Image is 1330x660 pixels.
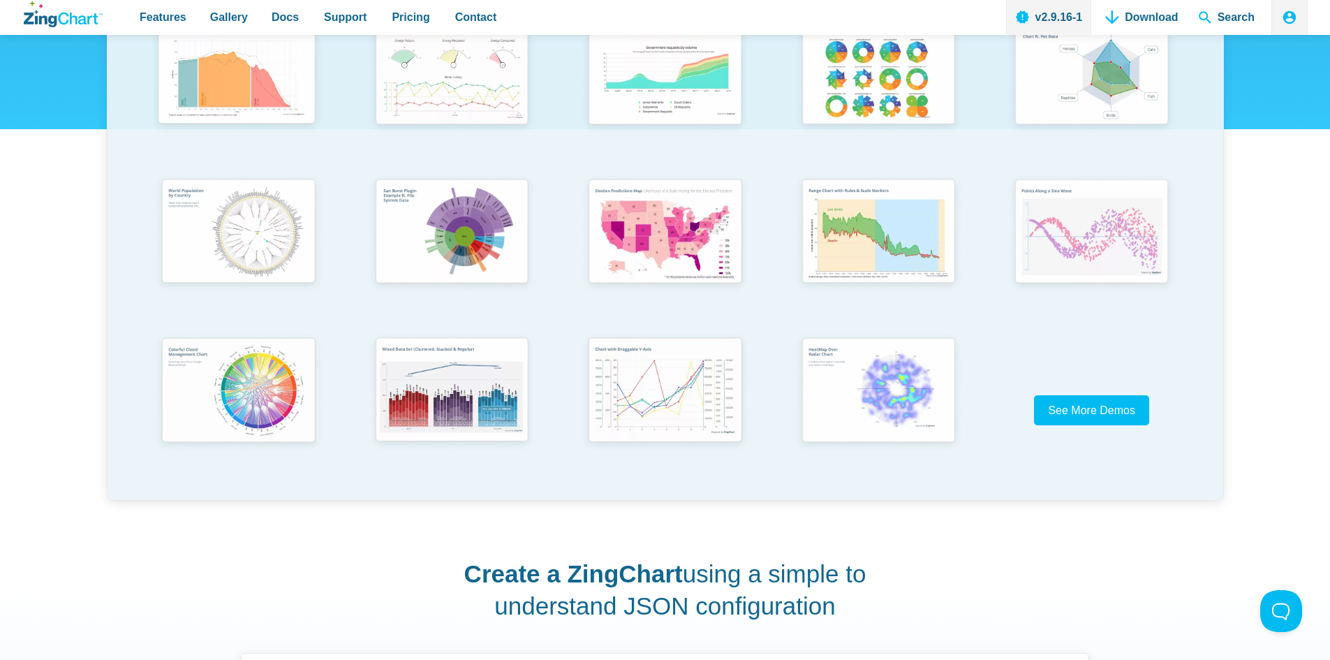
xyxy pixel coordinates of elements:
[345,13,559,172] a: Responsive Live Update Dashboard
[132,13,346,172] a: Population Distribution by Age Group in 2052
[455,8,497,27] span: Contact
[579,13,750,135] img: Area Chart (Displays Nodes on Hover)
[210,8,248,27] span: Gallery
[324,8,367,27] span: Support
[345,331,559,490] a: Mixed Data Set (Clustered, Stacked, and Regular)
[367,331,537,453] img: Mixed Data Set (Clustered, Stacked, and Regular)
[771,331,985,490] a: Heatmap Over Radar Chart
[461,558,869,622] h2: using a simple to understand JSON configuration
[464,560,683,587] strong: Create a ZingChart
[771,173,985,331] a: Range Chart with Rultes & Scale Markers
[1048,404,1135,416] span: See More Demos
[367,13,537,135] img: Responsive Live Update Dashboard
[153,173,323,295] img: World Population by Country
[153,331,323,453] img: Colorful Chord Management Chart
[1006,13,1176,135] img: Animated Radar Chart ft. Pet Data
[793,13,963,135] img: Pie Transform Options
[985,173,1199,331] a: Points Along a Sine Wave
[392,8,429,27] span: Pricing
[559,13,772,172] a: Area Chart (Displays Nodes on Hover)
[132,173,346,331] a: World Population by Country
[1034,395,1149,425] a: See More Demos
[140,8,186,27] span: Features
[793,173,963,295] img: Range Chart with Rultes & Scale Markers
[1260,590,1302,632] iframe: Toggle Customer Support
[132,331,346,490] a: Colorful Chord Management Chart
[985,13,1199,172] a: Animated Radar Chart ft. Pet Data
[24,1,103,27] a: ZingChart Logo. Click to return to the homepage
[367,173,537,294] img: Sun Burst Plugin Example ft. File System Data
[559,331,772,490] a: Chart with Draggable Y-Axis
[579,173,750,294] img: Election Predictions Map
[771,13,985,172] a: Pie Transform Options
[149,10,325,136] img: Population Distribution by Age Group in 2052
[1006,173,1176,294] img: Points Along a Sine Wave
[345,173,559,331] a: Sun Burst Plugin Example ft. File System Data
[272,8,299,27] span: Docs
[793,331,963,453] img: Heatmap Over Radar Chart
[559,173,772,331] a: Election Predictions Map
[579,331,750,453] img: Chart with Draggable Y-Axis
